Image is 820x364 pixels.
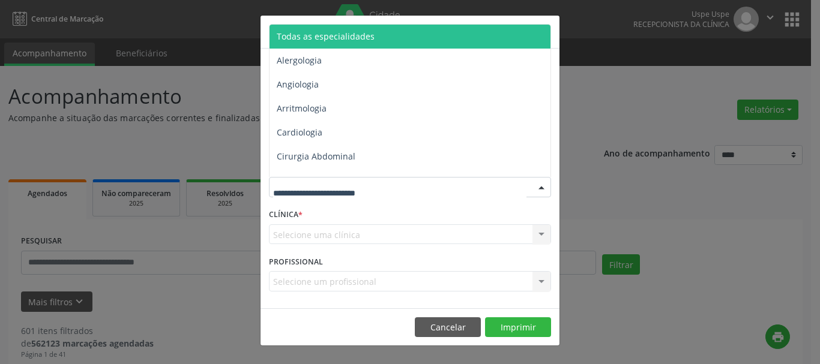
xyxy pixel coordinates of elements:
span: Cardiologia [277,127,322,138]
button: Imprimir [485,317,551,338]
button: Cancelar [415,317,481,338]
h5: Relatório de agendamentos [269,24,406,40]
span: Cirurgia Abdominal [277,151,355,162]
span: Angiologia [277,79,319,90]
span: Arritmologia [277,103,327,114]
label: PROFISSIONAL [269,252,323,271]
label: CLÍNICA [269,206,303,224]
span: Todas as especialidades [277,31,375,42]
button: Close [535,16,559,45]
span: Cirurgia Bariatrica [277,175,351,186]
span: Alergologia [277,55,322,66]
